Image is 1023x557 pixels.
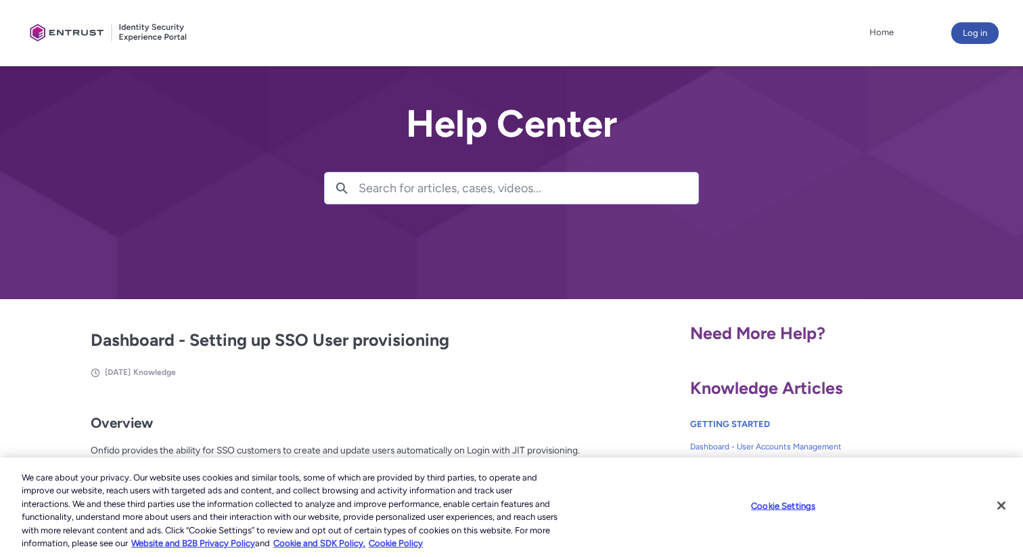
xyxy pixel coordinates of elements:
a: Home [866,22,897,43]
div: We care about your privacy. Our website uses cookies and similar tools, some of which are provide... [22,471,563,550]
h2: Help Center [324,103,699,145]
h2: Dashboard - Setting up SSO User provisioning [91,328,591,353]
a: Cookie and SDK Policy. [273,538,365,548]
button: Log in [951,22,999,44]
span: Knowledge Articles [690,378,843,398]
p: Onfido provides the ability for SSO customers to create and update users automatically on Login w... [91,443,591,471]
span: Dashboard - User Accounts Management [690,441,915,453]
a: GETTING STARTED [690,419,770,429]
span: [DATE] [105,367,131,377]
a: More information about our cookie policy., opens in a new tab [131,538,255,548]
span: Need More Help? [690,323,825,343]
a: Dashboard - User Accounts Management [690,435,915,458]
button: Close [986,491,1016,520]
a: Cookie Policy [369,538,423,548]
h2: Overview [91,415,591,432]
button: Search [325,173,359,204]
li: Knowledge [133,366,176,378]
button: Cookie Settings [741,493,825,520]
input: Search for articles, cases, videos... [359,173,698,204]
